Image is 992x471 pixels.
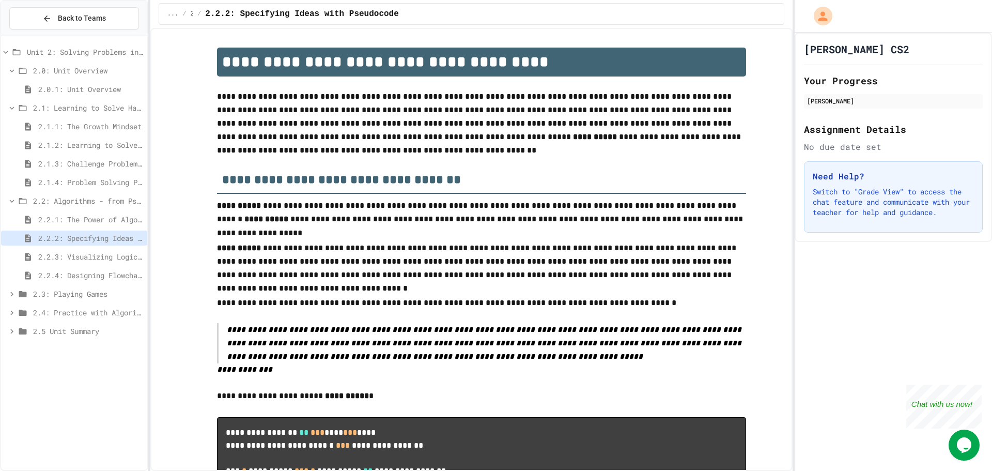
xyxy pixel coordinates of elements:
[803,4,835,28] div: My Account
[804,42,909,56] h1: [PERSON_NAME] CS2
[38,84,143,95] span: 2.0.1: Unit Overview
[33,102,143,113] span: 2.1: Learning to Solve Hard Problems
[813,170,974,183] h3: Need Help?
[804,141,983,153] div: No due date set
[182,10,186,18] span: /
[9,7,139,29] button: Back to Teams
[906,385,982,429] iframe: chat widget
[33,288,143,299] span: 2.3: Playing Games
[167,10,179,18] span: ...
[807,96,980,105] div: [PERSON_NAME]
[33,326,143,337] span: 2.5 Unit Summary
[38,251,143,262] span: 2.2.3: Visualizing Logic with Flowcharts
[205,8,398,20] span: 2.2.2: Specifying Ideas with Pseudocode
[38,233,143,244] span: 2.2.2: Specifying Ideas with Pseudocode
[191,10,194,18] span: 2.2: Algorithms - from Pseudocode to Flowcharts
[58,13,106,24] span: Back to Teams
[27,47,143,57] span: Unit 2: Solving Problems in Computer Science
[804,73,983,88] h2: Your Progress
[38,270,143,281] span: 2.2.4: Designing Flowcharts
[38,214,143,225] span: 2.2.1: The Power of Algorithms
[33,65,143,76] span: 2.0: Unit Overview
[38,140,143,150] span: 2.1.2: Learning to Solve Hard Problems
[33,195,143,206] span: 2.2: Algorithms - from Pseudocode to Flowcharts
[804,122,983,136] h2: Assignment Details
[38,158,143,169] span: 2.1.3: Challenge Problem - The Bridge
[38,121,143,132] span: 2.1.1: The Growth Mindset
[197,10,201,18] span: /
[813,187,974,218] p: Switch to "Grade View" to access the chat feature and communicate with your teacher for help and ...
[33,307,143,318] span: 2.4: Practice with Algorithms
[38,177,143,188] span: 2.1.4: Problem Solving Practice
[949,430,982,461] iframe: chat widget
